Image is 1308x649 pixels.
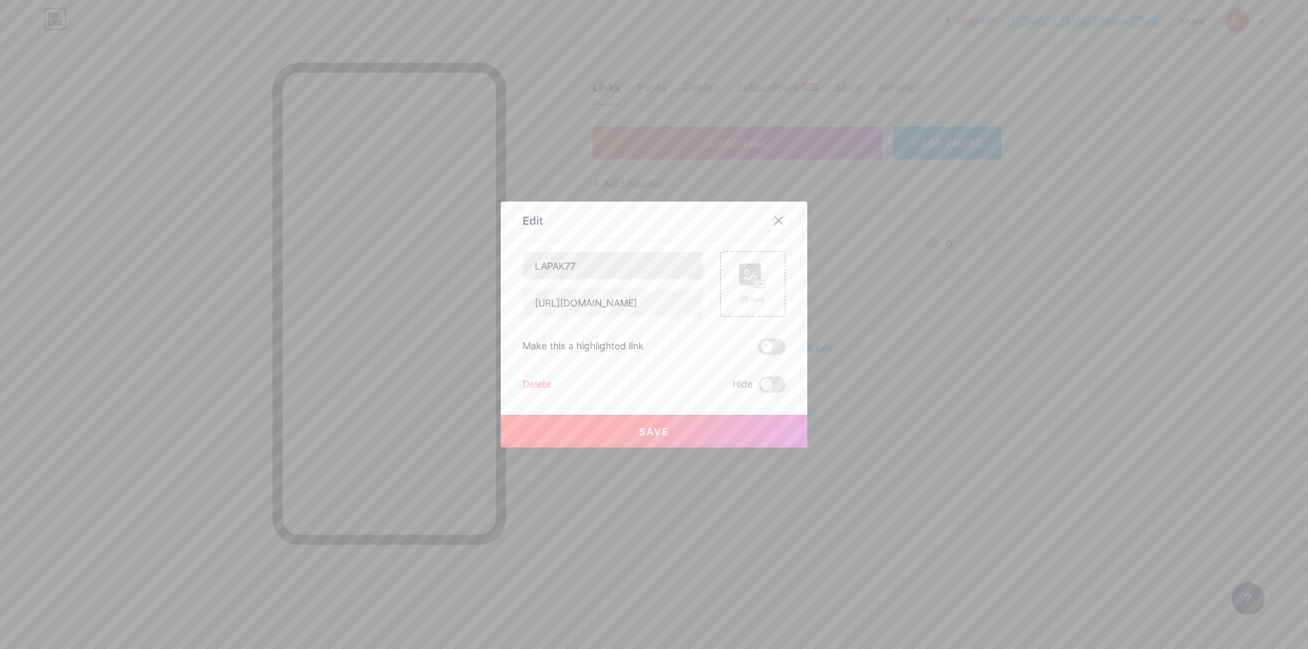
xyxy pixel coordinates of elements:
[732,377,753,393] span: Hide
[523,289,703,316] input: URL
[501,415,807,447] button: Save
[639,426,670,437] span: Save
[523,252,703,279] input: Title
[739,294,766,304] div: Picture
[523,212,543,229] div: Edit
[523,377,551,393] div: Delete
[523,338,644,355] div: Make this a highlighted link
